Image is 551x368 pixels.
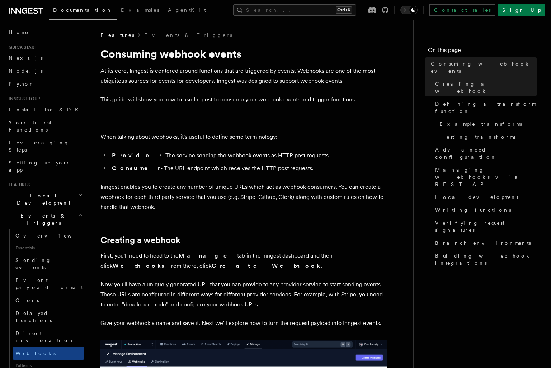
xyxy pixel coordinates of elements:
span: Quick start [6,44,37,50]
strong: Consumer [112,165,160,172]
span: Sending events [15,257,51,270]
span: Building webhook integrations [435,252,537,267]
span: Overview [15,233,89,239]
button: Local Development [6,189,84,209]
span: Delayed functions [15,310,52,323]
strong: Manage [179,252,237,259]
button: Toggle dark mode [400,6,418,14]
h1: Consuming webhook events [100,47,387,60]
li: - The service sending the webhook events as HTTP post requests. [110,150,387,161]
span: Events & Triggers [6,212,78,226]
span: Install the SDK [9,107,83,113]
span: Next.js [9,55,43,61]
span: Verifying request signatures [435,219,537,234]
strong: Webhooks [113,262,165,269]
span: Leveraging Steps [9,140,69,153]
span: Branch environments [435,239,531,247]
a: Managing webhooks via REST API [432,163,537,191]
span: Essentials [13,242,84,254]
span: Examples [121,7,159,13]
a: AgentKit [164,2,210,19]
a: Verifying request signatures [432,216,537,236]
p: This guide will show you how to use Inngest to consume your webhook events and trigger functions. [100,95,387,105]
span: AgentKit [168,7,206,13]
span: Managing webhooks via REST API [435,166,537,188]
span: Home [9,29,29,36]
a: Example transforms [437,118,537,130]
a: Home [6,26,84,39]
span: Documentation [53,7,112,13]
strong: Create Webhook [212,262,321,269]
span: Your first Functions [9,120,51,133]
a: Sign Up [498,4,545,16]
a: Branch environments [432,236,537,249]
a: Event payload format [13,274,84,294]
button: Search...Ctrl+K [233,4,356,16]
a: Leveraging Steps [6,136,84,156]
a: Defining a transform function [432,97,537,118]
span: Features [100,32,134,39]
span: Creating a webhook [435,80,537,95]
strong: Provider [112,152,162,159]
p: Give your webhook a name and save it. Next we'll explore how to turn the request payload into Inn... [100,318,387,328]
a: Install the SDK [6,103,84,116]
span: Direct invocation [15,330,74,343]
li: - The URL endpoint which receives the HTTP post requests. [110,163,387,173]
a: Sending events [13,254,84,274]
p: Now you'll have a uniquely generated URL that you can provide to any provider service to start se... [100,279,387,310]
span: Crons [15,297,39,303]
a: Node.js [6,64,84,77]
a: Consuming webhook events [428,57,537,77]
span: Defining a transform function [435,100,537,115]
p: Inngest enables you to create any number of unique URLs which act as webhook consumers. You can c... [100,182,387,212]
a: Creating a webhook [432,77,537,97]
a: Testing transforms [437,130,537,143]
span: Local Development [6,192,78,206]
a: Contact sales [429,4,495,16]
kbd: Ctrl+K [336,6,352,14]
a: Crons [13,294,84,307]
a: Documentation [49,2,117,20]
a: Your first Functions [6,116,84,136]
span: Event payload format [15,277,83,290]
h4: On this page [428,46,537,57]
a: Creating a webhook [100,235,180,245]
a: Examples [117,2,164,19]
a: Delayed functions [13,307,84,327]
span: Writing functions [435,206,511,214]
a: Setting up your app [6,156,84,176]
span: Node.js [9,68,43,74]
a: Overview [13,229,84,242]
span: Features [6,182,30,188]
span: Setting up your app [9,160,70,173]
a: Advanced configuration [432,143,537,163]
p: When talking about webhooks, it's useful to define some terminology: [100,132,387,142]
a: Local development [432,191,537,204]
a: Events & Triggers [144,32,232,39]
span: Consuming webhook events [431,60,537,75]
span: Webhooks [15,350,56,356]
span: Testing transforms [439,133,515,140]
a: Python [6,77,84,90]
a: Direct invocation [13,327,84,347]
p: First, you'll need to head to the tab in the Inngest dashboard and then click . From there, click . [100,251,387,271]
a: Next.js [6,52,84,64]
a: Writing functions [432,204,537,216]
span: Inngest tour [6,96,40,102]
span: Python [9,81,35,87]
button: Events & Triggers [6,209,84,229]
span: Local development [435,193,518,201]
a: Building webhook integrations [432,249,537,269]
span: Example transforms [439,120,522,128]
span: Advanced configuration [435,146,537,161]
a: Webhooks [13,347,84,360]
p: At its core, Inngest is centered around functions that are triggered by events. Webhooks are one ... [100,66,387,86]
